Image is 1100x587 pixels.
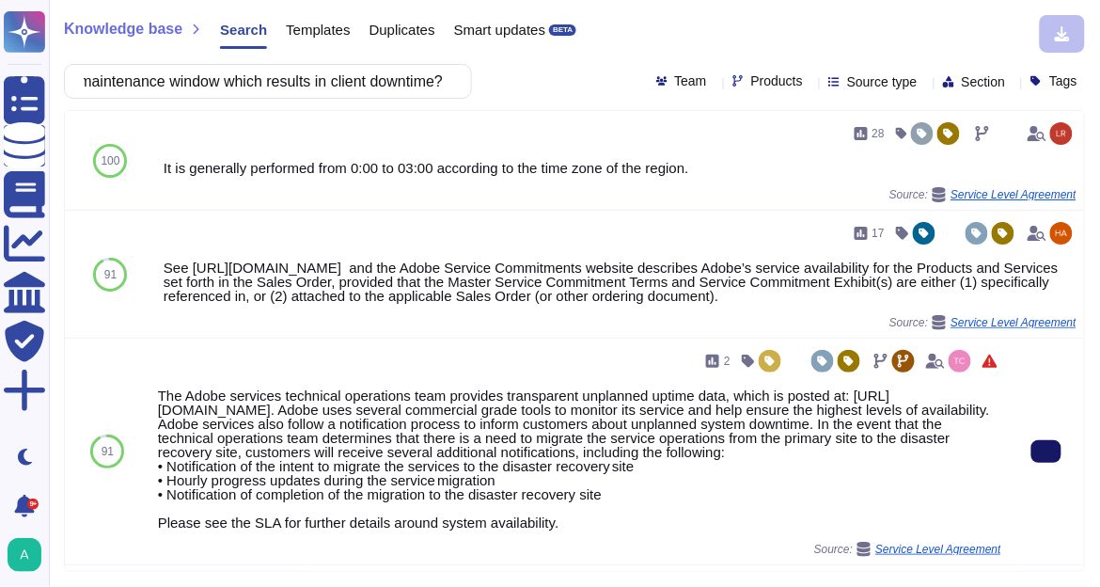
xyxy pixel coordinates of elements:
img: user [1050,122,1073,145]
span: Products [751,74,803,87]
span: 91 [104,269,117,280]
span: Section [962,75,1006,88]
span: 17 [872,228,885,239]
span: 91 [102,446,114,457]
span: 100 [101,155,119,167]
div: BETA [549,24,576,36]
div: See [URL][DOMAIN_NAME] and the Adobe Service Commitments website describes Adobe’s service availa... [164,261,1076,303]
span: Duplicates [369,23,435,37]
span: Service Level Agreement [951,317,1076,328]
button: user [4,534,55,576]
input: Search a question or template... [74,65,452,98]
span: 28 [872,128,885,139]
span: Smart updates [454,23,546,37]
div: 9+ [27,499,39,510]
span: Tags [1049,74,1077,87]
img: user [949,350,971,373]
span: Service Level Agreement [951,189,1076,200]
span: Knowledge base [64,22,182,37]
span: Templates [286,23,350,37]
img: user [1050,222,1073,245]
img: user [8,538,41,572]
div: The Adobe services technical operations team provides transparent unplanned uptime data, which is... [158,389,1001,530]
span: Source: [889,315,1076,330]
span: Source: [814,542,1001,557]
span: Team [675,74,707,87]
span: 2 [724,356,731,367]
span: Source type [847,75,918,88]
span: Service Level Agreement [875,544,1001,555]
span: Source: [889,187,1076,202]
span: Search [220,23,267,37]
div: It is generally performed from 0:00 to 03:00 according to the time zone of the region. [164,161,1076,175]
